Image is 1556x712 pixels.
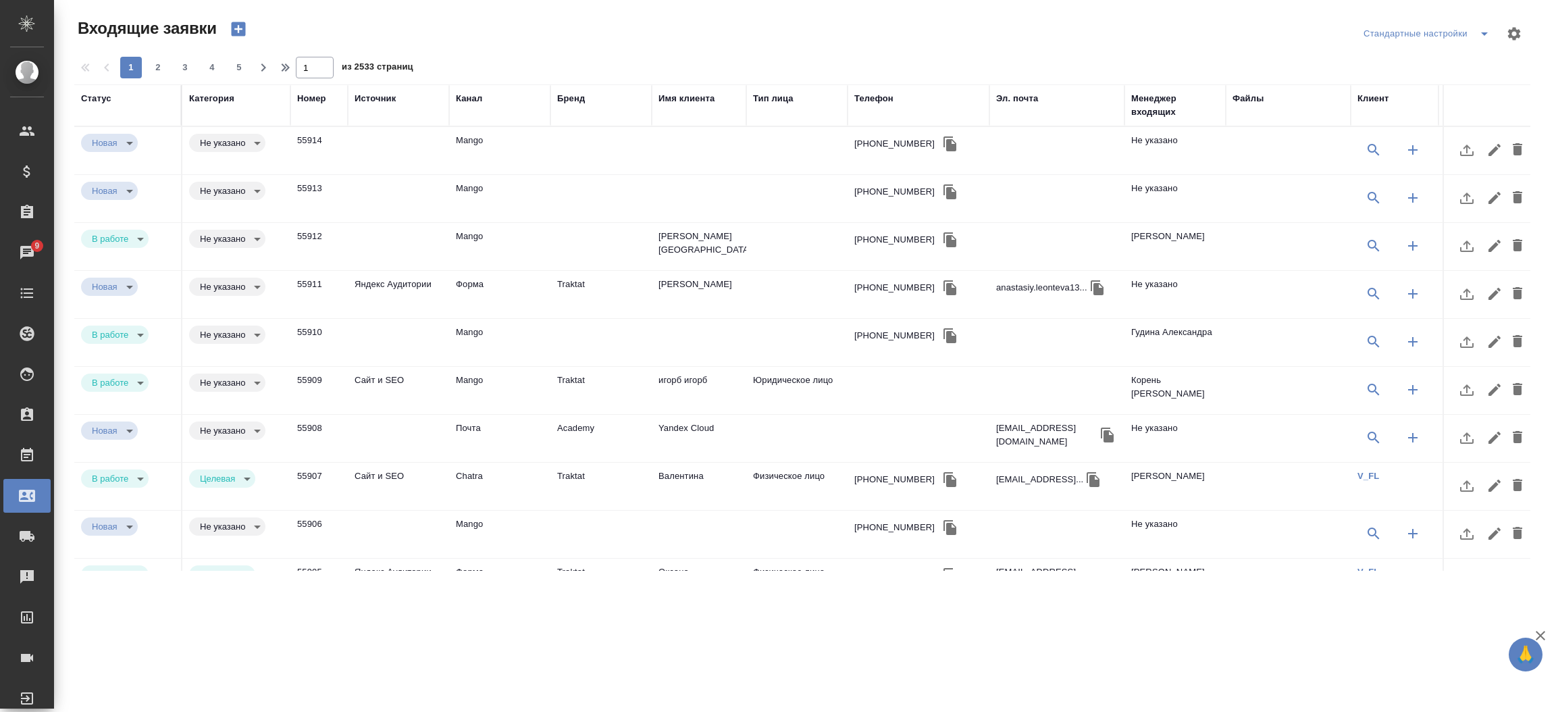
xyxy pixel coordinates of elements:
button: Не указано [196,185,249,197]
div: [PHONE_NUMBER] [854,521,935,534]
button: Удалить [1506,422,1529,454]
td: 55911 [290,271,348,318]
div: Новая [81,469,149,488]
td: [PERSON_NAME] [1124,559,1226,606]
div: Новая [81,278,138,296]
span: из 2533 страниц [342,59,413,78]
td: игорб игорб [652,367,746,414]
td: Не указано [1124,415,1226,462]
td: Почта [449,415,550,462]
td: Mango [449,367,550,414]
div: Телефон [854,92,893,105]
button: Создать клиента [1397,134,1429,166]
td: Сайт и SEO [348,463,449,510]
button: Редактировать [1483,230,1506,262]
button: Создать клиента [1397,517,1429,550]
button: Не указано [196,425,249,436]
div: Новая [81,422,138,440]
button: Создать клиента [1397,374,1429,406]
button: Редактировать [1483,374,1506,406]
div: [PHONE_NUMBER] [854,569,935,582]
td: Не указано [1124,271,1226,318]
button: Загрузить файл [1451,326,1483,358]
p: anastasiy.leonteva13... [996,281,1087,295]
td: Корень [PERSON_NAME] [1124,367,1226,414]
td: 55909 [290,367,348,414]
button: Создать клиента [1397,422,1429,454]
button: Скопировать [1083,469,1104,490]
div: Новая [189,326,265,344]
td: Chatra [449,463,550,510]
div: Новая [189,422,265,440]
div: Новая [81,517,138,536]
button: Скопировать [940,565,960,586]
div: [PHONE_NUMBER] [854,473,935,486]
td: Не указано [1124,127,1226,174]
div: Новая [81,374,149,392]
div: [PHONE_NUMBER] [854,233,935,247]
button: Выбрать клиента [1357,326,1390,358]
button: В работе [88,377,132,388]
button: Редактировать [1483,565,1506,598]
td: [PERSON_NAME] [1124,463,1226,510]
button: Целевая [196,473,239,484]
td: Traktat [550,463,652,510]
button: Удалить [1506,565,1529,598]
div: Эл. почта [996,92,1038,105]
button: 3 [174,57,196,78]
button: Редактировать [1483,134,1506,166]
button: Скопировать [1097,569,1118,589]
div: Номер [297,92,326,105]
button: Скопировать [1097,425,1118,445]
button: Удалить [1506,230,1529,262]
a: 9 [3,236,51,270]
button: Удалить [1506,517,1529,550]
button: В работе [88,473,132,484]
td: 55910 [290,319,348,366]
div: split button [1360,23,1498,45]
button: Загрузить файл [1451,565,1483,598]
button: В работе [88,329,132,340]
button: Выбрать клиента [1357,182,1390,214]
div: Канал [456,92,482,105]
div: Новая [81,326,149,344]
td: Яндекс Аудитории [348,559,449,606]
div: [PHONE_NUMBER] [854,281,935,295]
button: Редактировать [1483,422,1506,454]
button: Скопировать [940,230,960,250]
td: Mango [449,511,550,558]
div: [PHONE_NUMBER] [854,137,935,151]
button: Редактировать [1483,278,1506,310]
button: Удалить [1506,326,1529,358]
button: Скопировать [1087,278,1108,298]
div: Статус [81,92,111,105]
button: Создать клиента [1397,182,1429,214]
button: Редактировать [1483,469,1506,502]
button: Удалить [1506,374,1529,406]
button: Выбрать клиента [1357,422,1390,454]
div: [PHONE_NUMBER] [854,329,935,342]
td: Оксана [652,559,746,606]
div: Тип лица [753,92,794,105]
div: [PHONE_NUMBER] [854,185,935,199]
div: Имя клиента [658,92,715,105]
td: Yandex Cloud [652,415,746,462]
div: Новая [81,182,138,200]
td: Traktat [550,271,652,318]
td: 55914 [290,127,348,174]
td: Валентина [652,463,746,510]
button: Удалить [1506,182,1529,214]
button: 5 [228,57,250,78]
span: 2 [147,61,169,74]
td: Форма [449,271,550,318]
button: Новая [88,137,122,149]
td: Не указано [1124,175,1226,222]
button: Скопировать [940,469,960,490]
td: Форма [449,559,550,606]
button: Загрузить файл [1451,469,1483,502]
div: Бренд [557,92,585,105]
span: Настроить таблицу [1498,18,1530,50]
button: Загрузить файл [1451,517,1483,550]
button: Создать клиента [1397,278,1429,310]
button: Новая [88,521,122,532]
